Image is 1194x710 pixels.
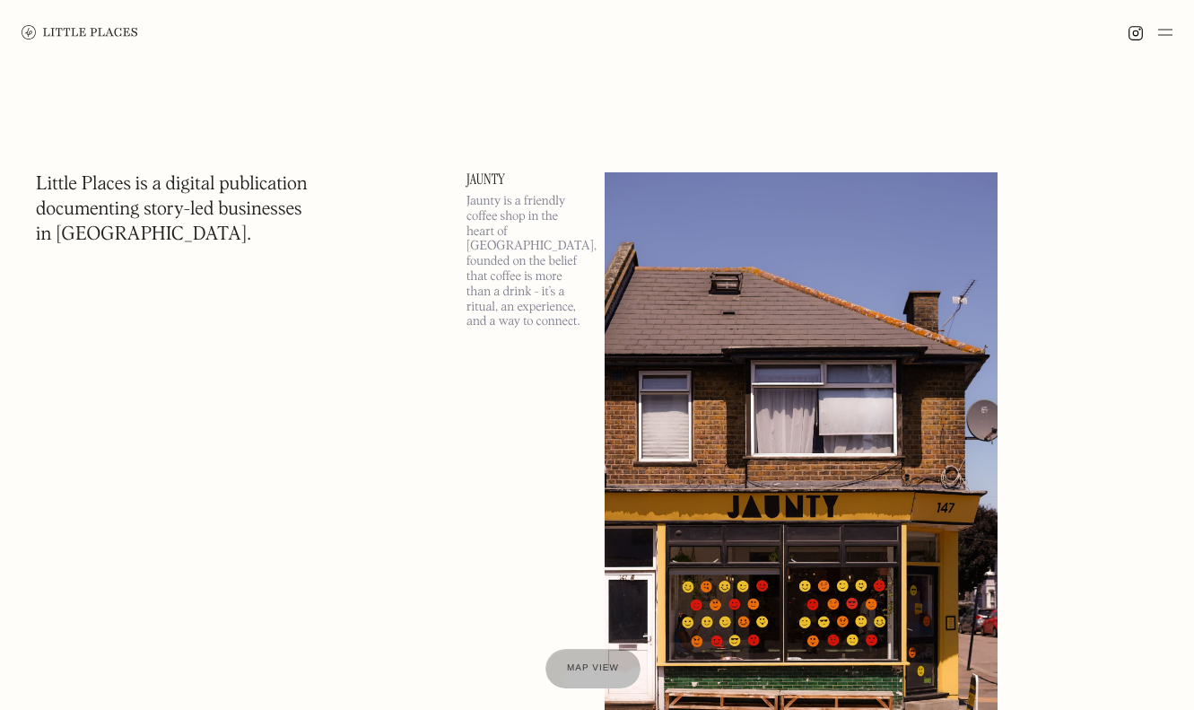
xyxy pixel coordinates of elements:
[545,649,641,688] a: Map view
[567,663,619,673] span: Map view
[466,194,583,329] p: Jaunty is a friendly coffee shop in the heart of [GEOGRAPHIC_DATA], founded on the belief that co...
[36,172,308,248] h1: Little Places is a digital publication documenting story-led businesses in [GEOGRAPHIC_DATA].
[466,172,583,187] a: Jaunty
